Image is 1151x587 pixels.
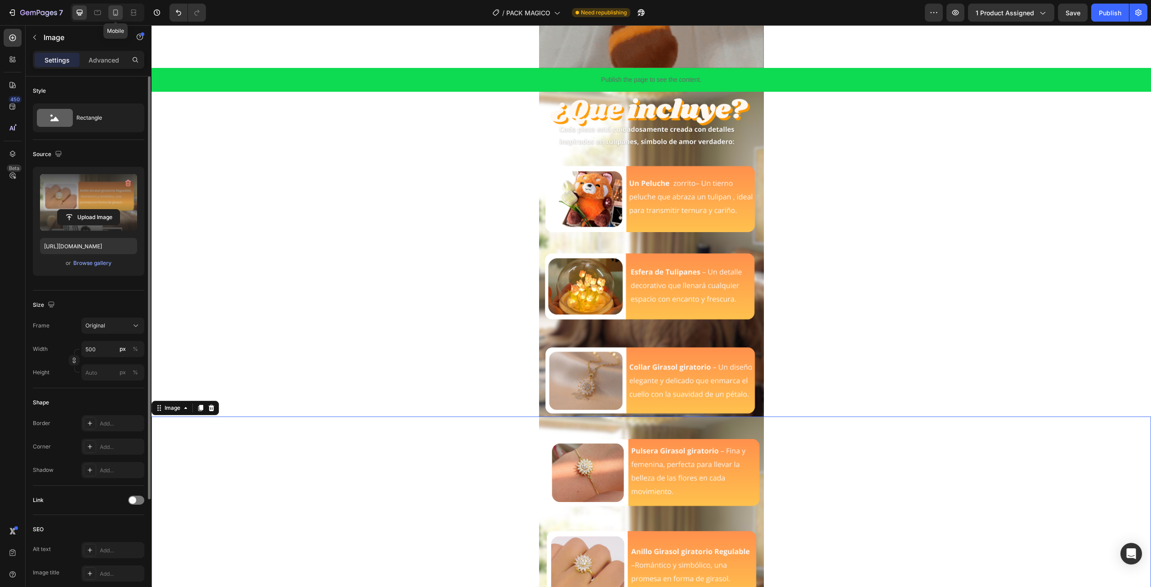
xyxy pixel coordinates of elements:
[33,443,51,451] div: Corner
[33,368,49,376] label: Height
[33,466,54,474] div: Shadow
[33,299,57,311] div: Size
[4,4,67,22] button: 7
[170,4,206,22] div: Undo/Redo
[1120,543,1142,565] div: Open Intercom Messenger
[1099,8,1121,18] div: Publish
[1091,4,1129,22] button: Publish
[502,8,504,18] span: /
[581,9,627,17] span: Need republishing
[40,238,137,254] input: https://example.com/image.jpg
[152,25,1151,587] iframe: Design area
[33,322,49,330] label: Frame
[120,368,126,376] div: px
[7,165,22,172] div: Beta
[33,87,46,95] div: Style
[33,496,44,504] div: Link
[11,379,31,387] div: Image
[130,344,141,354] button: px
[133,368,138,376] div: %
[33,569,59,577] div: Image title
[117,367,128,378] button: %
[120,345,126,353] div: px
[506,8,550,18] span: PACK MAGICO
[44,32,120,43] p: Image
[33,345,48,353] label: Width
[100,443,142,451] div: Add...
[976,8,1034,18] span: 1 product assigned
[45,55,70,65] p: Settings
[33,399,49,407] div: Shape
[73,259,112,268] button: Browse gallery
[73,259,112,267] div: Browse gallery
[81,341,144,357] input: px%
[100,466,142,475] div: Add...
[33,525,44,533] div: SEO
[117,344,128,354] button: %
[9,96,22,103] div: 450
[81,364,144,381] input: px%
[133,345,138,353] div: %
[100,420,142,428] div: Add...
[100,547,142,555] div: Add...
[89,55,119,65] p: Advanced
[59,7,63,18] p: 7
[1066,9,1080,17] span: Save
[33,148,64,161] div: Source
[85,322,105,330] span: Original
[968,4,1054,22] button: 1 product assigned
[33,419,50,427] div: Border
[81,318,144,334] button: Original
[100,570,142,578] div: Add...
[66,258,71,269] span: or
[57,209,120,225] button: Upload Image
[76,108,131,128] div: Rectangle
[130,367,141,378] button: px
[33,545,51,553] div: Alt text
[388,67,612,391] img: gempages_583478289419469533-36b4a009-57ab-43b4-a4a1-5ac63186ad4a.png
[1058,4,1088,22] button: Save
